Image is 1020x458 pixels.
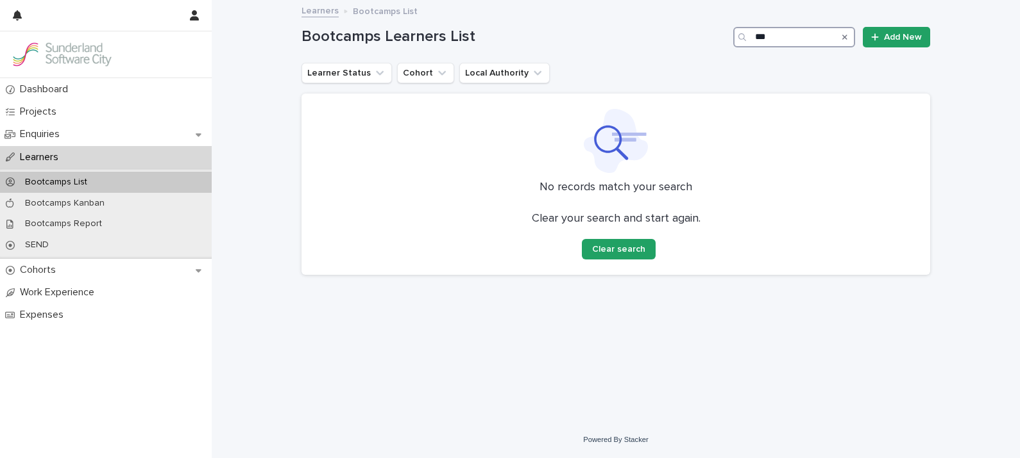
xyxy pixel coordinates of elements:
[583,436,648,443] a: Powered By Stacker
[15,240,59,250] p: SEND
[532,212,701,226] p: Clear your search and start again.
[592,245,645,254] span: Clear search
[15,198,115,209] p: Bootcamps Kanban
[15,218,112,229] p: Bootcamps Report
[15,264,66,276] p: Cohorts
[317,181,915,195] p: No records match your search
[302,28,728,46] h1: Bootcamps Learners List
[15,177,98,188] p: Bootcamps List
[15,151,69,163] p: Learners
[397,63,454,83] button: Cohort
[302,3,339,17] a: Learners
[863,27,930,47] a: Add New
[582,239,656,259] button: Clear search
[15,83,78,95] p: Dashboard
[302,63,392,83] button: Learner Status
[884,33,922,42] span: Add New
[15,128,70,140] p: Enquiries
[353,3,418,17] p: Bootcamps List
[459,63,550,83] button: Local Authority
[10,42,113,67] img: GVzBcg19RCOYju8xzymn
[15,309,74,321] p: Expenses
[733,27,855,47] input: Search
[15,286,105,299] p: Work Experience
[15,106,67,118] p: Projects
